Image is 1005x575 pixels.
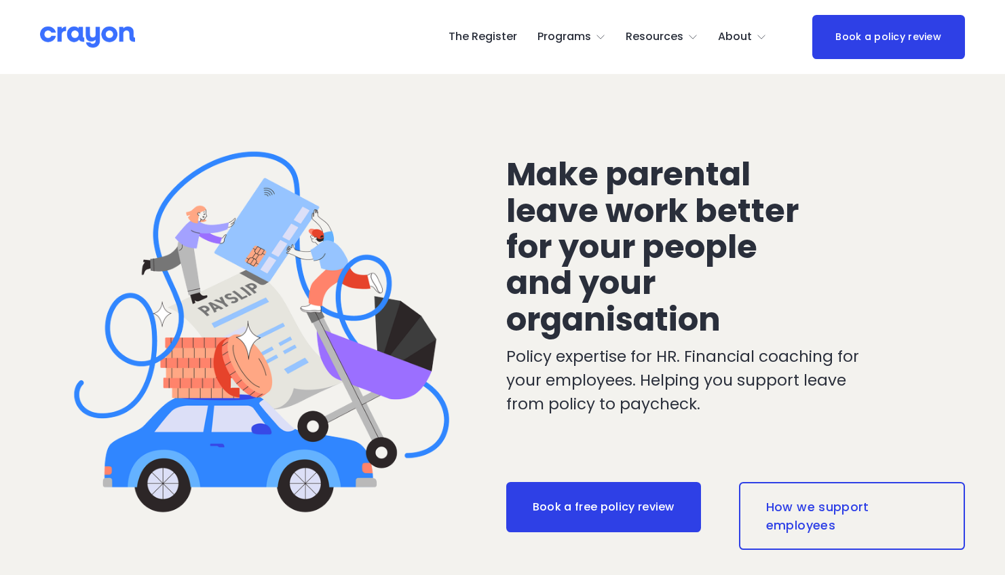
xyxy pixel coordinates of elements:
[812,15,965,59] a: Book a policy review
[506,482,701,532] a: Book a free policy review
[626,26,698,48] a: folder dropdown
[626,27,683,47] span: Resources
[506,151,805,342] span: Make parental leave work better for your people and your organisation
[537,26,606,48] a: folder dropdown
[449,26,517,48] a: The Register
[40,25,135,49] img: Crayon
[506,345,887,415] p: Policy expertise for HR. Financial coaching for your employees. Helping you support leave from po...
[718,27,752,47] span: About
[537,27,591,47] span: Programs
[739,482,964,551] a: How we support employees
[718,26,767,48] a: folder dropdown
